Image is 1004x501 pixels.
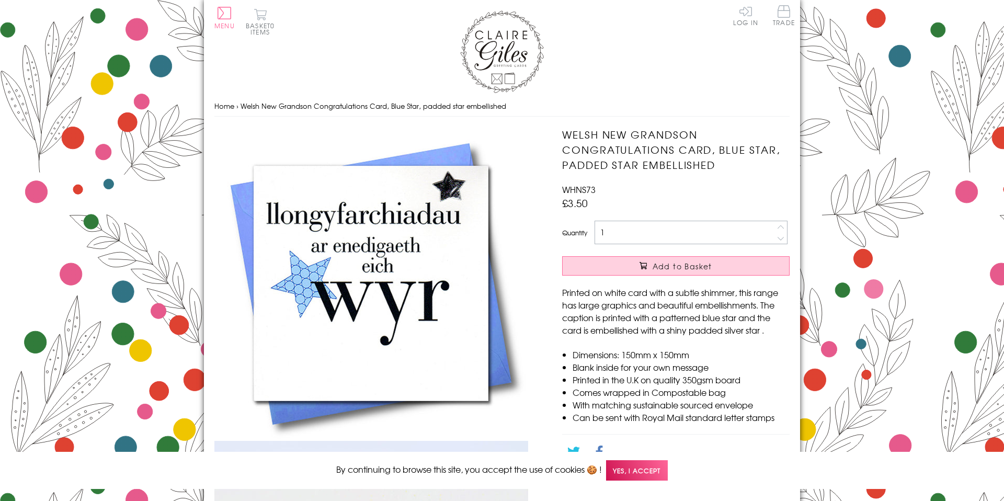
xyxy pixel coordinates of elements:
li: Printed in the U.K on quality 350gsm board [573,373,790,386]
span: Welsh New Grandson Congratulations Card, Blue Star, padded star embellished [241,101,506,111]
img: Welsh New Grandson Congratulations Card, Blue Star, padded star embellished [214,127,528,441]
li: Comes wrapped in Compostable bag [573,386,790,398]
span: Trade [773,5,795,26]
span: £3.50 [562,196,588,210]
span: Add to Basket [653,261,712,271]
a: Home [214,101,234,111]
a: Trade [773,5,795,28]
a: Log In [733,5,758,26]
button: Basket0 items [246,8,275,35]
li: Can be sent with Royal Mail standard letter stamps [573,411,790,424]
li: With matching sustainable sourced envelope [573,398,790,411]
label: Quantity [562,228,587,237]
span: Menu [214,21,235,30]
span: › [236,101,238,111]
button: Menu [214,7,235,29]
p: Printed on white card with a subtle shimmer, this range has large graphics and beautiful embellis... [562,286,790,336]
button: Add to Basket [562,256,790,276]
nav: breadcrumbs [214,96,790,117]
li: Blank inside for your own message [573,361,790,373]
span: WHNS73 [562,183,596,196]
span: 0 items [250,21,275,37]
img: Claire Giles Greetings Cards [460,10,544,93]
h1: Welsh New Grandson Congratulations Card, Blue Star, padded star embellished [562,127,790,172]
li: Dimensions: 150mm x 150mm [573,348,790,361]
span: Yes, I accept [606,460,668,481]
